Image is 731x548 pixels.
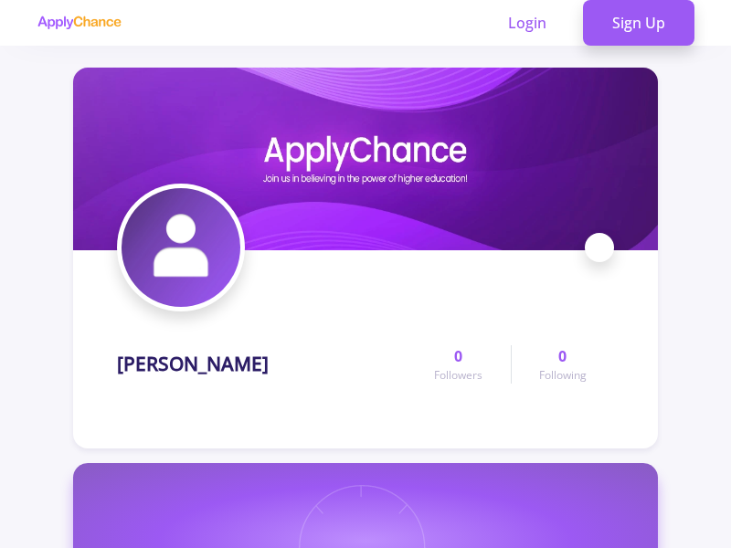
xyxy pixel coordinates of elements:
span: 0 [558,345,567,367]
h1: [PERSON_NAME] [117,353,269,375]
a: 0Followers [407,345,510,384]
span: Following [539,367,587,384]
img: Farhad Behnamavatar [122,188,240,307]
img: applychance logo text only [37,16,122,30]
span: Followers [434,367,482,384]
span: 0 [454,345,462,367]
a: 0Following [511,345,614,384]
img: Farhad Behnamcover image [73,68,658,250]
